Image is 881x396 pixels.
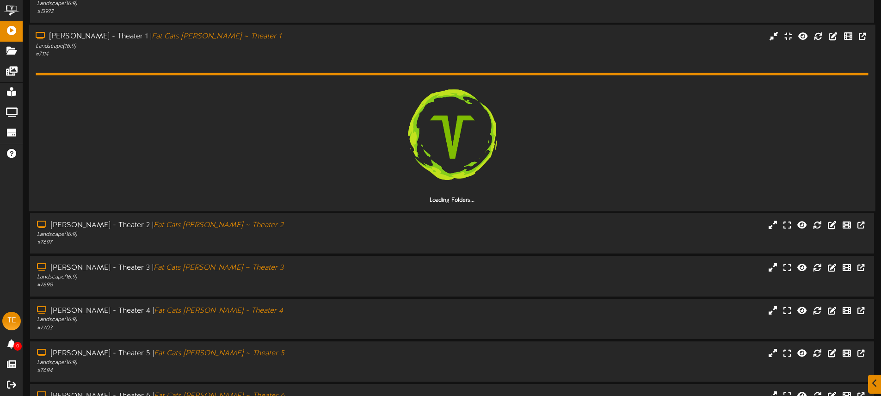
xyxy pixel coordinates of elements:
i: Fat Cats [PERSON_NAME] - Theater 4 [154,307,283,315]
div: # 7703 [37,324,375,332]
div: [PERSON_NAME] - Theater 3 | [37,263,375,273]
div: Landscape ( 16:9 ) [37,273,375,281]
div: Landscape ( 16:9 ) [37,316,375,324]
div: Landscape ( 16:9 ) [37,359,375,367]
img: loading-spinner-3.png [393,78,511,197]
span: 0 [13,342,22,351]
div: [PERSON_NAME] - Theater 1 | [36,32,375,43]
div: # 7698 [37,281,375,289]
div: # 13972 [37,8,375,16]
div: Landscape ( 16:9 ) [37,231,375,239]
div: # 7694 [37,367,375,375]
div: [PERSON_NAME] - Theater 4 | [37,306,375,316]
div: Landscape ( 16:9 ) [36,42,375,50]
i: Fat Cats [PERSON_NAME] ~ Theater 2 [154,221,283,229]
div: [PERSON_NAME] - Theater 5 | [37,348,375,359]
div: # 7114 [36,50,375,58]
div: [PERSON_NAME] - Theater 2 | [37,220,375,231]
div: # 7697 [37,239,375,247]
i: Fat Cats [PERSON_NAME] ~ Theater 5 [154,349,284,358]
i: Fat Cats [PERSON_NAME] ~ Theater 1 [152,33,281,41]
i: Fat Cats [PERSON_NAME] ~ Theater 3 [154,264,283,272]
strong: Loading Folders... [430,197,474,204]
div: TE [2,312,21,330]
